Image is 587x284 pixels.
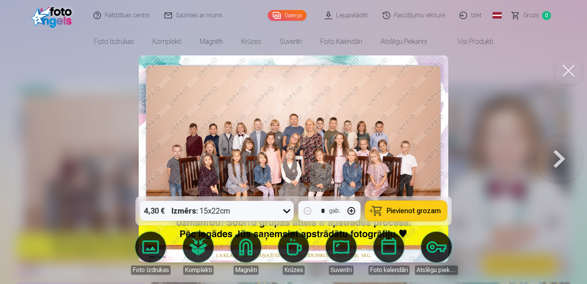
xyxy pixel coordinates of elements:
a: Foto kalendāri [367,232,410,275]
a: Krūzes [232,31,270,52]
strong: Izmērs : [172,205,198,216]
a: Magnēti [191,31,232,52]
div: Suvenīri [329,266,353,275]
div: Komplekti [183,266,214,275]
a: Suvenīri [270,31,311,52]
div: 15x22cm [172,201,230,221]
a: Atslēgu piekariņi [371,31,436,52]
a: Suvenīri [320,232,363,275]
div: Krūzes [283,266,305,275]
div: Foto izdrukas [131,266,171,275]
span: Grozs [523,11,539,20]
a: Galerija [268,10,307,21]
a: Foto izdrukas [85,31,143,52]
a: Komplekti [143,31,191,52]
div: 4,30 € [140,201,169,221]
span: 0 [542,11,551,20]
div: gab. [329,206,341,216]
a: Visi produkti [436,31,502,52]
a: Foto kalendāri [311,31,371,52]
span: Pievienot grozam [387,207,441,214]
a: Krūzes [272,232,315,275]
div: Atslēgu piekariņi [415,266,458,275]
div: Magnēti [234,266,259,275]
a: Komplekti [177,232,220,275]
a: Atslēgu piekariņi [415,232,458,275]
img: /fa1 [32,3,76,28]
div: Foto kalendāri [368,266,410,275]
a: Foto izdrukas [129,232,172,275]
a: Magnēti [224,232,267,275]
button: Pievienot grozam [365,201,447,221]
